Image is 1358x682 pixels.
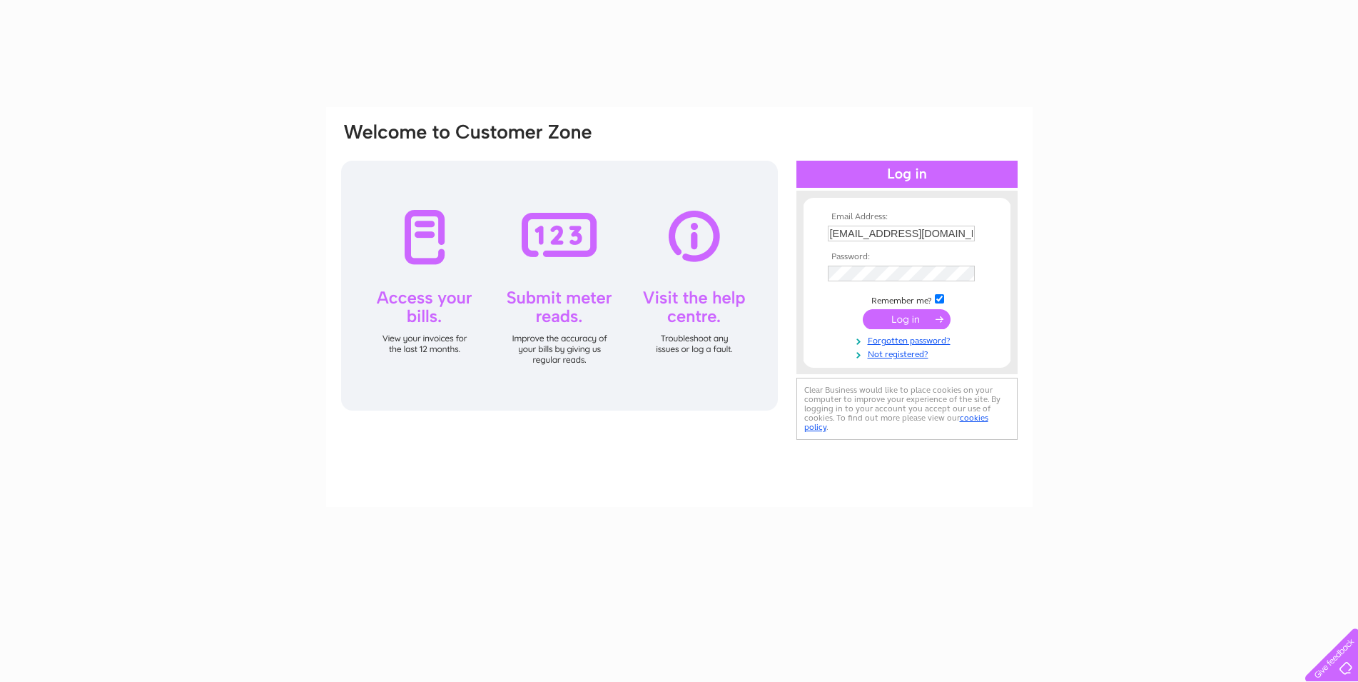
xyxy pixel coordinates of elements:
[804,413,988,432] a: cookies policy
[824,212,990,222] th: Email Address:
[863,309,951,329] input: Submit
[796,378,1018,440] div: Clear Business would like to place cookies on your computer to improve your experience of the sit...
[824,292,990,306] td: Remember me?
[824,252,990,262] th: Password:
[828,333,990,346] a: Forgotten password?
[828,346,990,360] a: Not registered?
